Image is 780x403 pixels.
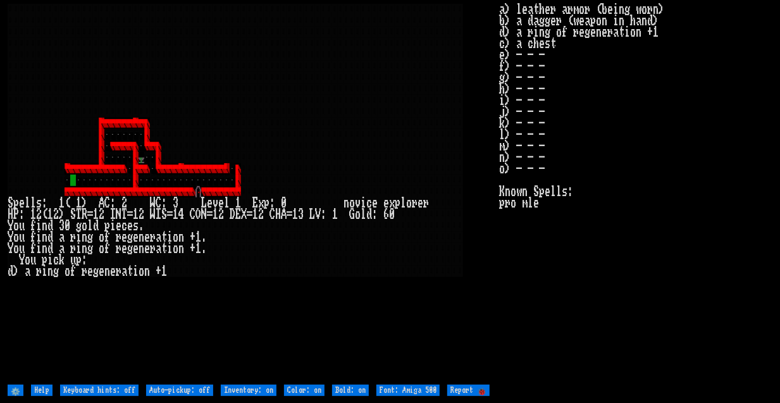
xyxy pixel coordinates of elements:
div: L [201,197,207,209]
div: 6 [383,209,389,220]
div: A [281,209,287,220]
div: = [167,209,173,220]
div: e [116,220,121,232]
div: n [42,243,47,254]
div: v [355,197,361,209]
div: l [87,220,93,232]
input: Help [31,385,53,396]
div: Y [8,220,13,232]
div: T [76,209,82,220]
div: : [42,197,47,209]
div: = [87,209,93,220]
div: 2 [218,209,224,220]
div: a [156,232,161,243]
input: Report 🐞 [447,385,490,396]
div: f [70,266,76,277]
div: d [366,209,372,220]
div: u [30,254,36,266]
div: Y [19,254,25,266]
div: e [207,197,213,209]
div: 2 [139,209,144,220]
div: p [42,254,47,266]
div: v [213,197,218,209]
div: r [423,197,429,209]
div: r [36,266,42,277]
div: g [127,243,133,254]
div: e [144,232,150,243]
div: i [167,243,173,254]
div: E [235,209,241,220]
div: 1 [59,197,65,209]
div: = [287,209,292,220]
div: r [116,266,121,277]
input: Bold: on [332,385,369,396]
div: l [400,197,406,209]
div: n [178,232,184,243]
div: 1 [30,209,36,220]
div: : [19,209,25,220]
input: Color: on [284,385,325,396]
div: Y [8,243,13,254]
div: ( [65,197,70,209]
div: u [19,232,25,243]
div: ) [82,197,87,209]
div: o [173,232,178,243]
div: T [121,209,127,220]
div: e [383,197,389,209]
div: 1 [161,266,167,277]
input: Auto-pickup: off [146,385,213,396]
div: f [104,232,110,243]
div: i [110,220,116,232]
div: p [264,197,269,209]
div: r [412,197,418,209]
div: n [139,243,144,254]
div: S [70,209,76,220]
div: t [161,232,167,243]
div: n [344,197,349,209]
div: C [269,209,275,220]
div: O [195,209,201,220]
div: I [156,209,161,220]
div: 1 [252,209,258,220]
div: e [121,243,127,254]
div: 2 [258,209,264,220]
div: i [133,266,139,277]
div: n [47,266,53,277]
div: 0 [389,209,395,220]
div: t [127,266,133,277]
div: e [87,266,93,277]
div: f [104,243,110,254]
div: n [139,232,144,243]
div: x [389,197,395,209]
div: E [252,197,258,209]
div: a [59,232,65,243]
div: 2 [121,197,127,209]
div: 1 [195,232,201,243]
div: 1 [133,209,139,220]
div: t [161,243,167,254]
stats: a) leather armor (being worn) b) a dagger (weapon in hand) d) a ring of regeneration +1 c) a ches... [499,4,772,383]
div: D [230,209,235,220]
div: G [349,209,355,220]
div: g [76,220,82,232]
div: n [42,220,47,232]
div: p [76,254,82,266]
div: d [47,220,53,232]
div: + [190,243,195,254]
div: u [70,254,76,266]
div: d [93,220,99,232]
div: . [139,220,144,232]
div: ) [13,266,19,277]
div: a [156,243,161,254]
input: Inventory: on [221,385,276,396]
div: e [110,266,116,277]
div: e [372,197,378,209]
div: : [110,197,116,209]
div: 1 [292,209,298,220]
div: e [144,243,150,254]
div: 4 [178,209,184,220]
input: ⚙️ [8,385,23,396]
div: 0 [281,197,287,209]
div: r [70,243,76,254]
div: g [87,232,93,243]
